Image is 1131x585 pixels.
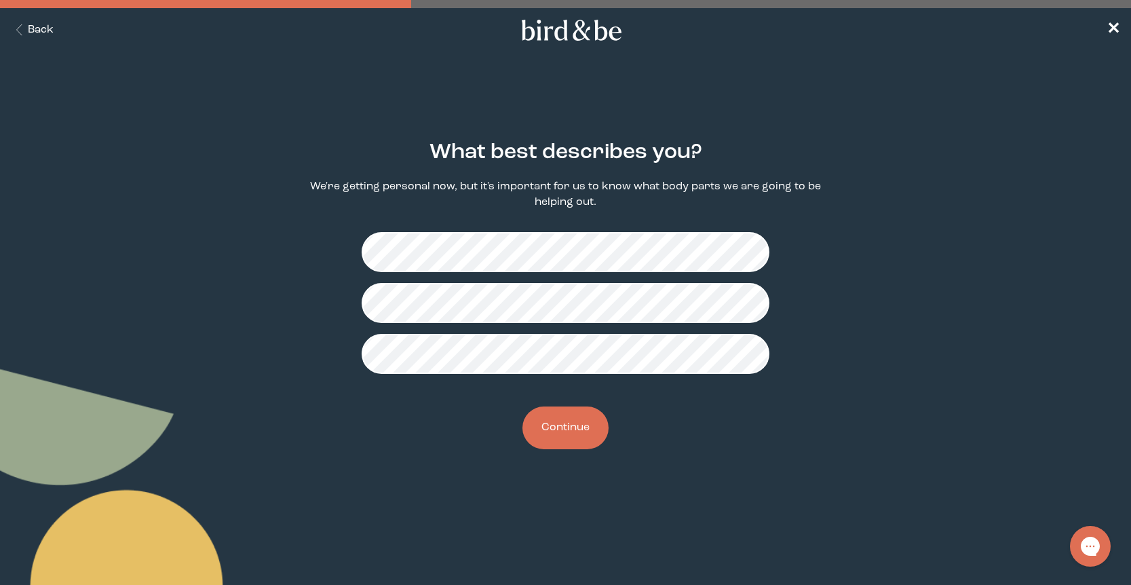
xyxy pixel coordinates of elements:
span: ✕ [1107,22,1120,38]
h2: What best describes you? [429,137,702,168]
button: Back Button [11,22,54,38]
a: ✕ [1107,18,1120,42]
iframe: Gorgias live chat messenger [1063,521,1117,571]
p: We're getting personal now, but it's important for us to know what body parts we are going to be ... [294,179,838,210]
button: Continue [522,407,609,449]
